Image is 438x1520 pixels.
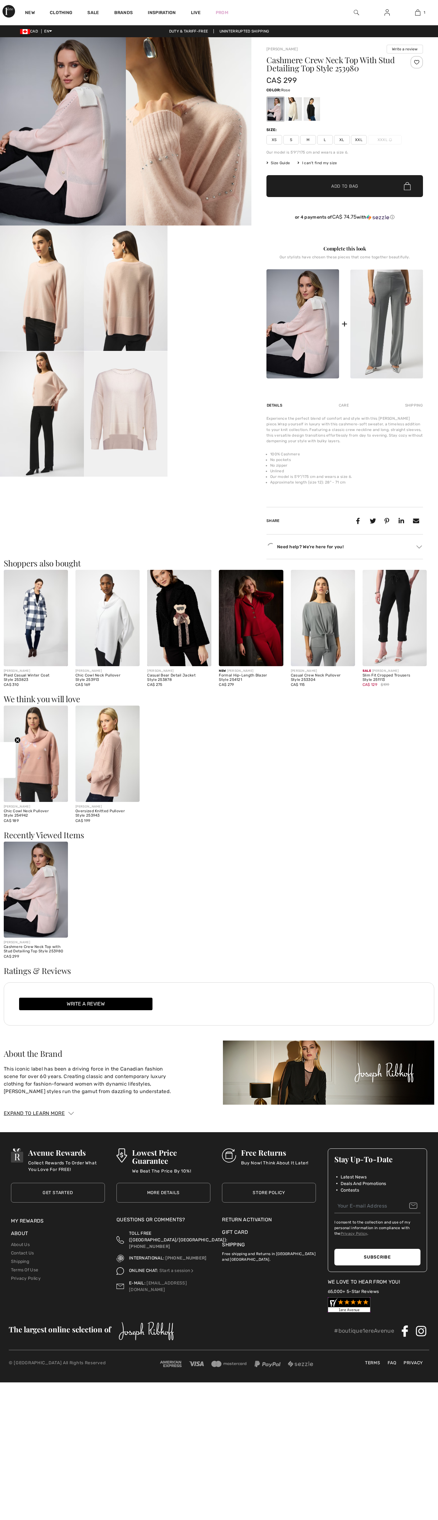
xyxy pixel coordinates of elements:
a: Casual Crew Neck Pullover Style 253304 [291,570,355,666]
div: [PERSON_NAME] [363,669,427,673]
span: Add to Bag [331,183,358,190]
a: FAQ [384,1359,399,1366]
a: Gift Card [222,1228,316,1236]
li: 100% Cashmere [270,451,423,457]
img: Cashmere Crew Neck Top with Stud Detailing Top Style 253980. 4 [84,225,168,351]
a: Clothing [50,10,72,17]
img: Joseph Ribkoff [119,1321,174,1340]
a: [EMAIL_ADDRESS][DOMAIN_NAME] [129,1280,187,1292]
span: Rose [281,88,290,92]
a: Brands [114,10,133,17]
span: CA$ 115 [291,682,305,687]
div: I can't find my size [297,160,337,166]
a: Chic Cowl Neck Pullover Style 254942 [4,706,68,802]
img: Avenue Rewards [11,1148,23,1162]
li: No pockets [270,457,423,463]
div: Need help? We're here for you! [266,542,423,551]
div: Our stylists have chosen these pieces that come together beautifully. [266,255,423,264]
input: Your E-mail Address [334,1199,421,1213]
div: About the Brand [4,1050,215,1058]
div: Black [304,97,320,121]
div: Formal Hip-Length Blazer Style 254121 [219,673,283,682]
span: EN [44,29,52,33]
img: search the website [354,9,359,16]
a: Return Activation [222,1216,316,1223]
img: My Info [384,9,390,16]
span: CAD [20,29,40,33]
button: Write a review [19,998,152,1010]
a: More Details [116,1183,210,1202]
img: Wide-Leg Pleated Trousers Style 253303 [350,270,423,378]
a: My Rewards [11,1218,44,1224]
span: New [219,669,226,673]
img: Customer Reviews [328,1297,370,1312]
span: INTERNATIONAL: [129,1255,164,1260]
div: or 4 payments ofCA$ 74.75withSezzle Click to learn more about Sezzle [266,214,423,222]
span: CA$ 74.75 [332,214,357,220]
h3: Ratings & Reviews [4,967,434,975]
img: 1ère Avenue [3,5,15,18]
img: Slim Fit Cropped Trousers Style 251113 [363,570,427,666]
img: Free Returns [222,1148,236,1162]
span: Share [266,519,280,523]
li: No zipper [270,463,423,468]
span: S [283,135,299,144]
img: Sezzle [367,215,389,220]
h3: We think you will love [4,695,434,703]
span: $199 [381,682,389,687]
img: Sezzle [288,1361,313,1367]
div: Vanilla 30 [286,97,302,121]
p: We Beat The Price By 10%! [132,1168,210,1180]
p: © [GEOGRAPHIC_DATA] All Rights Reserved [9,1359,149,1366]
a: Shipping [222,1241,245,1247]
img: ring-m.svg [389,138,392,141]
div: Care [333,400,354,411]
span: Inspiration [148,10,176,17]
div: [PERSON_NAME] [75,804,140,809]
a: About Us [11,1242,30,1247]
span: Sale [363,669,371,673]
a: Sale [87,10,99,17]
p: #boutique1ereAvenue [334,1327,394,1335]
div: We Love To Hear From You! [328,1278,427,1285]
div: Cashmere Crew Neck Top with Stud Detailing Top Style 253980 [4,945,68,954]
span: M [300,135,316,144]
img: Bag.svg [404,182,411,190]
a: [PHONE_NUMBER] [165,1255,206,1260]
img: Chic Cowl Neck Pullover Style 253913 [75,570,140,666]
a: [PHONE_NUMBER] [129,1244,170,1249]
div: Chic Cowl Neck Pullover Style 253913 [75,673,140,682]
span: The largest online selection of [9,1324,111,1334]
img: Oversized Knitted Pullover Style 253943 [75,706,140,802]
button: Close teaser [14,737,21,743]
div: [PERSON_NAME] [219,669,283,673]
div: Details [266,400,284,411]
span: XL [334,135,350,144]
a: Get Started [11,1183,105,1202]
span: 1 [424,10,425,15]
img: Online Chat [116,1267,124,1275]
a: Privacy [400,1359,426,1366]
p: This iconic label has been a driving force in the Canadian fashion scene for over 60 years. Creat... [4,1065,215,1095]
a: Formal Hip-Length Blazer Style 254121 [219,570,283,666]
div: Expand to Learn More [4,1109,434,1117]
p: Buy Now! Think About It Later! [241,1159,308,1172]
a: Terms Of Use [11,1267,39,1272]
a: Prom [216,9,228,16]
h3: Avenue Rewards [28,1148,105,1156]
p: Free shipping and Returns in [GEOGRAPHIC_DATA] and [GEOGRAPHIC_DATA]. [222,1248,316,1262]
img: Online Chat [190,1269,194,1273]
a: Casual Bear Detail Jacket Style 253878 [147,570,211,666]
img: Mastercard [211,1361,247,1367]
img: Facebook [399,1325,410,1336]
span: CA$ 129 [363,682,377,687]
div: Oversized Knitted Pullover Style 253943 [75,809,140,818]
h1: Cashmere Crew Neck Top With Stud Detailing Top Style 253980 [266,56,397,72]
img: Cashmere Crew Neck Top with Stud Detailing Top Style 253980 [4,842,68,938]
div: Questions or Comments? [116,1216,210,1226]
span: TOLL FREE ([GEOGRAPHIC_DATA]/[GEOGRAPHIC_DATA]): [129,1230,227,1242]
